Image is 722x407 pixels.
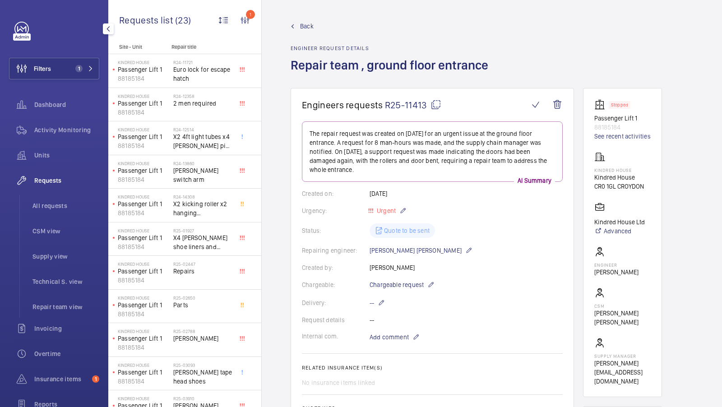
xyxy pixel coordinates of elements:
p: Passenger Lift 1 [594,114,651,123]
h2: R24-12358 [173,93,233,99]
h2: R24-14308 [173,194,233,199]
p: 88185184 [118,74,170,83]
span: X2 4ft light tubes x4 [PERSON_NAME] pick up rollers 1 [PERSON_NAME] door hanger roller 1 landing ... [173,132,233,150]
span: Requests [34,176,99,185]
span: Repair team view [32,302,99,311]
p: Kindred House Ltd [594,217,645,227]
p: 88185184 [118,343,170,352]
a: Advanced [594,227,645,236]
span: Urgent [375,207,396,214]
span: 1 [92,375,99,383]
p: Kindred House [118,295,170,301]
p: Kindred House [594,167,644,173]
span: 1 [75,65,83,72]
span: Parts [173,301,233,310]
span: Back [300,22,314,31]
p: Site - Unit [108,44,168,50]
p: Passenger Lift 1 [118,166,170,175]
p: Kindred House [118,261,170,267]
p: Engineer [594,262,639,268]
p: [PERSON_NAME] [PERSON_NAME] [594,309,651,327]
p: Stopped [611,103,628,106]
p: Supply manager [594,353,651,359]
span: 2 men required [173,99,233,108]
p: Kindred House [118,60,170,65]
p: [PERSON_NAME] [PERSON_NAME] [370,245,472,256]
span: Engineers requests [302,99,383,111]
span: Invoicing [34,324,99,333]
span: [PERSON_NAME] switch arm [173,166,233,184]
p: Kindred House [118,328,170,334]
p: Kindred House [118,228,170,233]
h2: R24-11721 [173,60,233,65]
h2: Related insurance item(s) [302,365,563,371]
p: CSM [594,303,651,309]
h2: R25-02650 [173,295,233,301]
p: 88185184 [594,123,651,132]
img: elevator.svg [594,99,609,110]
span: All requests [32,201,99,210]
p: 88185184 [118,108,170,117]
span: X4 [PERSON_NAME] shoe liners and linings guide [173,233,233,251]
p: Kindred House [118,161,170,166]
span: [PERSON_NAME] [173,334,233,343]
p: Kindred House [118,396,170,401]
span: Overtime [34,349,99,358]
span: Chargeable request [370,280,424,289]
p: -- [370,297,385,308]
p: Repair title [171,44,231,50]
p: [PERSON_NAME][EMAIL_ADDRESS][DOMAIN_NAME] [594,359,651,386]
h2: R25-02788 [173,328,233,334]
h2: R25-02447 [173,261,233,267]
p: Kindred House [594,173,644,182]
p: [PERSON_NAME] [594,268,639,277]
p: Passenger Lift 1 [118,199,170,208]
p: The repair request was created on [DATE] for an urgent issue at the ground floor entrance. A requ... [310,129,555,174]
h1: Repair team , ground floor entrance [291,57,494,88]
span: CSM view [32,227,99,236]
h2: R25-01927 [173,228,233,233]
p: Kindred House [118,93,170,99]
h2: Engineer request details [291,45,494,51]
span: Add comment [370,333,409,342]
p: Kindred House [118,194,170,199]
span: Activity Monitoring [34,125,99,134]
p: 88185184 [118,141,170,150]
span: X2 kicking roller x2 hanging [PERSON_NAME] [173,199,233,217]
p: 88185184 [118,208,170,217]
p: 88185184 [118,377,170,386]
span: Euro lock for escape hatch [173,65,233,83]
p: Kindred House [118,127,170,132]
p: CR0 1GL CROYDON [594,182,644,191]
h2: R25-03910 [173,396,233,401]
span: Requests list [119,14,175,26]
span: R25-11413 [385,99,441,111]
p: Passenger Lift 1 [118,267,170,276]
button: Filters1 [9,58,99,79]
p: Passenger Lift 1 [118,334,170,343]
span: Repairs [173,267,233,276]
p: Passenger Lift 1 [118,99,170,108]
a: See recent activities [594,132,651,141]
h2: R24-12514 [173,127,233,132]
p: 88185184 [118,310,170,319]
p: 88185184 [118,276,170,285]
p: 88185184 [118,242,170,251]
span: Technical S. view [32,277,99,286]
span: Filters [34,64,51,73]
p: Passenger Lift 1 [118,65,170,74]
p: 88185184 [118,175,170,184]
p: Passenger Lift 1 [118,233,170,242]
span: [PERSON_NAME] tape head shoes [173,368,233,386]
h2: R25-03093 [173,362,233,368]
span: Dashboard [34,100,99,109]
p: Kindred House [118,362,170,368]
p: Passenger Lift 1 [118,301,170,310]
h2: R24-13860 [173,161,233,166]
span: Supply view [32,252,99,261]
p: Passenger Lift 1 [118,132,170,141]
span: Insurance items [34,375,88,384]
span: Units [34,151,99,160]
p: Passenger Lift 1 [118,368,170,377]
p: AI Summary [514,176,555,185]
